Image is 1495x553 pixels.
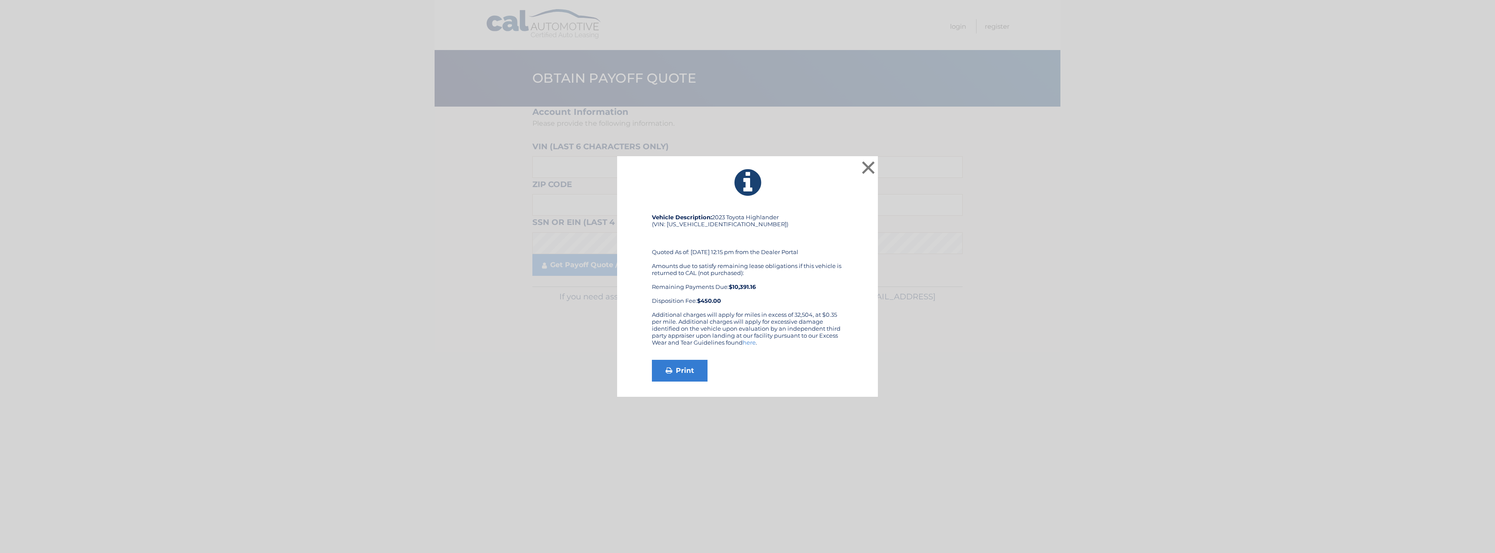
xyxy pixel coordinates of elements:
[652,214,843,311] div: 2023 Toyota Highlander (VIN: [US_VEHICLE_IDENTIFICATION_NUMBER]) Quoted As of: [DATE] 12:15 pm fr...
[697,297,721,304] strong: $450.00
[652,311,843,353] div: Additional charges will apply for miles in excess of 32,504, at $0.35 per mile. Additional charge...
[743,339,756,346] a: here
[652,214,712,221] strong: Vehicle Description:
[652,360,708,382] a: Print
[729,283,756,290] b: $10,391.16
[652,262,843,304] div: Amounts due to satisfy remaining lease obligations if this vehicle is returned to CAL (not purcha...
[860,159,877,176] button: ×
